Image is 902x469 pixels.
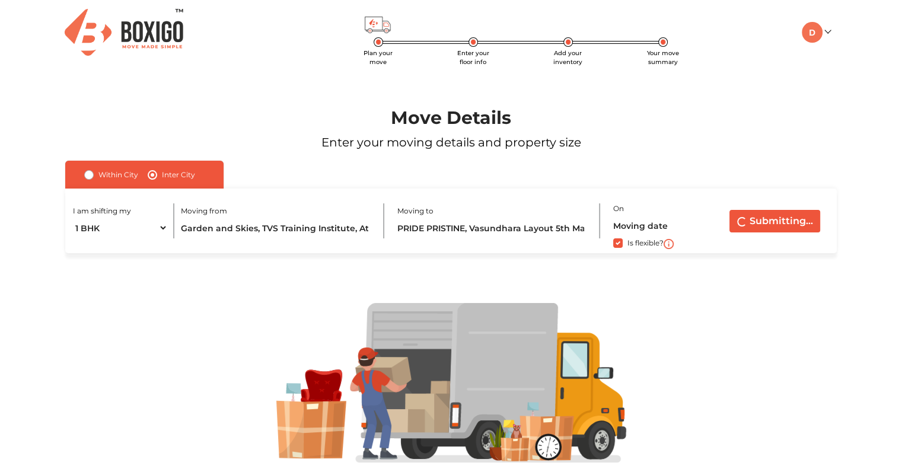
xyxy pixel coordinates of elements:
label: Is flexible? [627,236,664,248]
h1: Move Details [36,107,866,129]
span: Enter your floor info [457,49,489,66]
label: Moving to [397,206,433,216]
input: Select City [397,218,588,238]
span: Add your inventory [553,49,582,66]
input: Select City [181,218,372,238]
p: Enter your moving details and property size [36,133,866,151]
label: On [613,203,624,214]
label: Moving from [181,206,227,216]
input: Moving date [613,215,709,236]
label: Inter City [162,168,195,182]
button: Submitting... [729,210,820,232]
label: Within City [98,168,138,182]
span: Your move summary [647,49,679,66]
img: Boxigo [65,9,183,56]
label: I am shifting my [73,206,131,216]
span: Plan your move [364,49,393,66]
img: i [664,239,674,249]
